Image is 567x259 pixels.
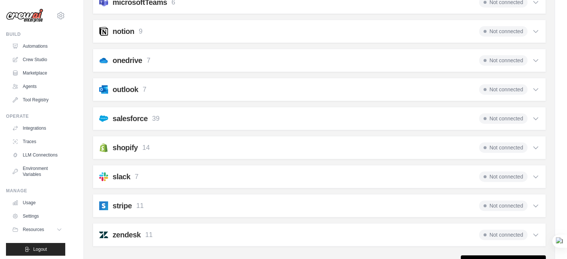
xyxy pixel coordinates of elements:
h2: slack [113,171,130,182]
a: LLM Connections [9,149,65,161]
img: onedrive.svg [99,56,108,65]
img: stripe.svg [99,201,108,210]
h2: shopify [113,142,138,153]
h2: onedrive [113,55,142,66]
div: Manage [6,188,65,194]
a: Traces [9,136,65,148]
p: 11 [136,201,144,211]
span: Not connected [479,113,527,124]
h2: salesforce [113,113,148,124]
p: 9 [139,26,142,37]
img: outlook.svg [99,85,108,94]
p: 11 [145,230,152,240]
a: Usage [9,197,65,209]
p: 7 [135,172,139,182]
img: zendesk.svg [99,230,108,239]
span: Not connected [479,142,527,153]
img: salesforce.svg [99,114,108,123]
a: Tool Registry [9,94,65,106]
span: Not connected [479,55,527,66]
img: notion.svg [99,27,108,36]
span: Not connected [479,84,527,95]
span: Logout [33,246,47,252]
a: Crew Studio [9,54,65,66]
img: shopify.svg [99,143,108,152]
p: 14 [142,143,150,153]
h2: outlook [113,84,138,95]
p: 7 [143,85,147,95]
img: Logo [6,9,43,23]
span: Resources [23,227,44,233]
img: slack.svg [99,172,108,181]
a: Agents [9,80,65,92]
span: Not connected [479,26,527,37]
h2: notion [113,26,134,37]
span: Not connected [479,200,527,211]
button: Resources [9,224,65,236]
span: Not connected [479,230,527,240]
p: 39 [152,114,160,124]
div: Build [6,31,65,37]
span: Not connected [479,171,527,182]
p: 7 [147,56,150,66]
h2: zendesk [113,230,141,240]
a: Integrations [9,122,65,134]
a: Marketplace [9,67,65,79]
a: Automations [9,40,65,52]
a: Settings [9,210,65,222]
h2: stripe [113,200,132,211]
a: Environment Variables [9,162,65,180]
div: Operate [6,113,65,119]
button: Logout [6,243,65,256]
